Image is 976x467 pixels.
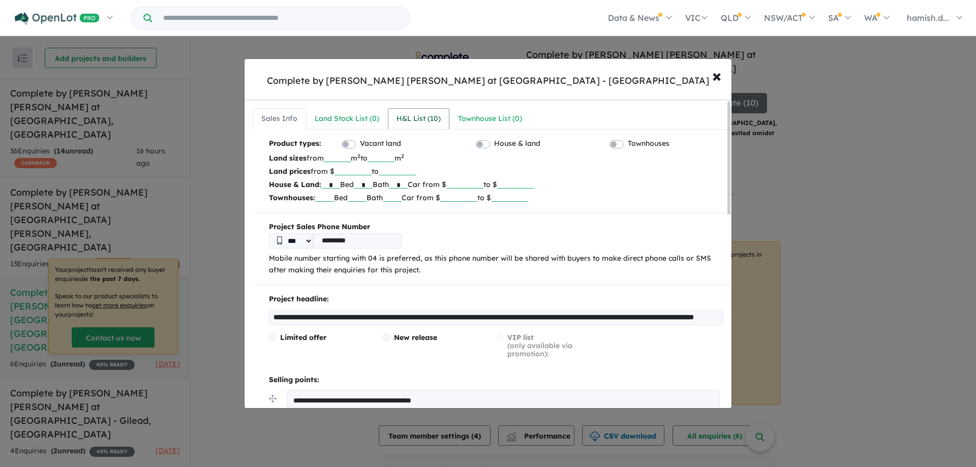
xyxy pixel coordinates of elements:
div: Townhouse List ( 0 ) [458,113,522,125]
label: Vacant land [360,138,401,150]
span: New release [394,333,437,342]
b: House & Land: [269,180,321,189]
b: Land sizes [269,153,307,163]
img: drag.svg [269,395,277,402]
b: Project Sales Phone Number [269,221,723,233]
img: Openlot PRO Logo White [15,12,100,25]
b: Product types: [269,138,321,151]
img: Phone icon [277,236,282,244]
p: Project headline: [269,293,723,305]
sup: 2 [401,152,404,160]
p: from m to m [269,151,723,165]
p: from $ to [269,165,723,178]
div: H&L List ( 10 ) [396,113,441,125]
div: Sales Info [261,113,297,125]
input: Try estate name, suburb, builder or developer [154,7,408,29]
div: Land Stock List ( 0 ) [315,113,379,125]
p: Selling points: [269,374,723,386]
span: hamish.d... [907,13,949,23]
sup: 2 [357,152,360,160]
b: Land prices [269,167,311,176]
label: Townhouses [628,138,669,150]
div: Complete by [PERSON_NAME] [PERSON_NAME] at [GEOGRAPHIC_DATA] - [GEOGRAPHIC_DATA] [267,74,709,87]
b: Townhouses: [269,193,315,202]
p: Bed Bath Car from $ to $ [269,191,723,204]
p: Bed Bath Car from $ to $ [269,178,723,191]
label: House & land [494,138,540,150]
span: × [712,65,721,86]
p: Mobile number starting with 04 is preferred, as this phone number will be shared with buyers to m... [269,253,723,277]
span: Limited offer [280,333,326,342]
